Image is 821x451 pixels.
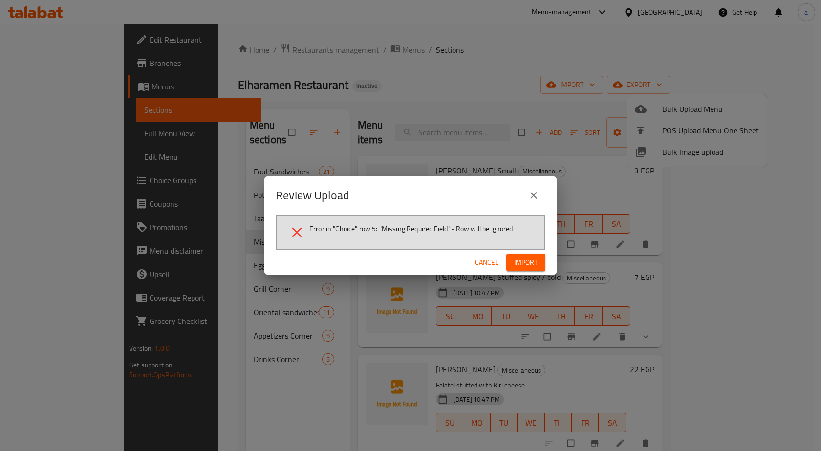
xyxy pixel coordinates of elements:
[522,184,545,207] button: close
[506,254,545,272] button: Import
[475,257,498,269] span: Cancel
[514,257,538,269] span: Import
[309,224,513,234] span: Error in "Choice" row 5: "Missing Required Field" - Row will be ignored
[471,254,502,272] button: Cancel
[276,188,349,203] h2: Review Upload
